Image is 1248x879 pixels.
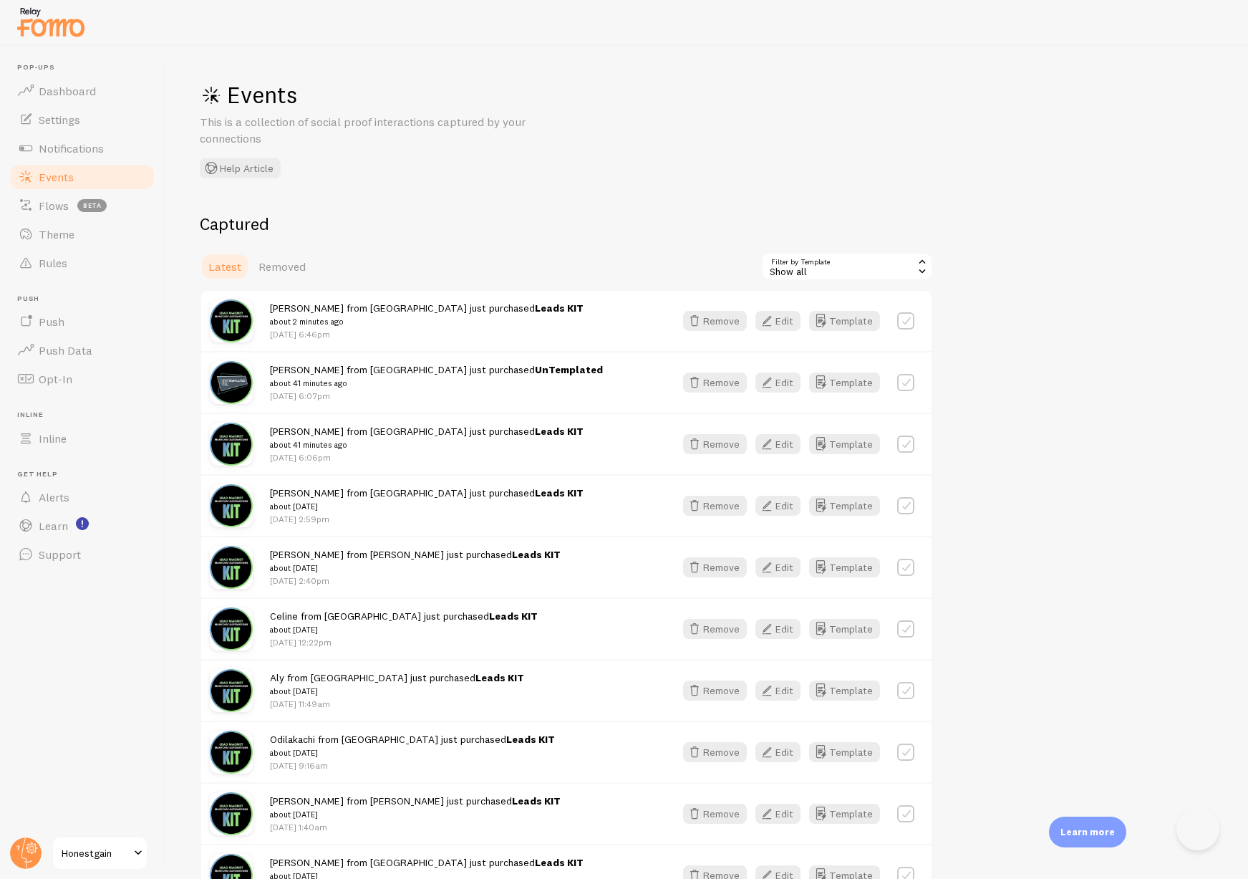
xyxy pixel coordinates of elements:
[535,363,603,376] a: UnTemplated
[683,496,747,516] button: Remove
[755,373,809,393] a: Edit
[755,496,800,516] button: Edit
[270,363,603,390] span: [PERSON_NAME] from [GEOGRAPHIC_DATA] just purchased
[755,557,800,577] button: Edit
[39,141,104,155] span: Notifications
[535,302,584,314] a: Leads KIT
[761,252,933,281] div: Show all
[270,438,584,451] small: about 41 minutes ago
[9,105,156,134] a: Settings
[270,575,561,587] p: [DATE] 2:40pm
[17,470,156,479] span: Get Help
[683,311,747,331] button: Remove
[39,256,67,270] span: Rules
[200,158,281,178] button: Help Article
[512,794,561,807] a: Leads KIT
[755,804,809,824] a: Edit
[9,540,156,569] a: Support
[39,170,74,184] span: Events
[9,365,156,393] a: Opt-In
[809,557,880,577] a: Template
[506,733,555,746] a: Leads KIT
[39,227,74,241] span: Theme
[270,451,584,463] p: [DATE] 6:06pm
[270,636,538,648] p: [DATE] 12:22pm
[210,669,253,712] img: 9mZHSrDrQmyWCXHbPp9u
[17,294,156,304] span: Push
[270,425,584,451] span: [PERSON_NAME] from [GEOGRAPHIC_DATA] just purchased
[809,311,880,331] a: Template
[39,431,67,446] span: Inline
[809,373,880,393] a: Template
[535,856,584,869] a: Leads KIT
[683,619,747,639] button: Remove
[683,557,747,577] button: Remove
[755,742,800,762] button: Edit
[270,759,555,772] p: [DATE] 9:16am
[210,792,253,835] img: 9mZHSrDrQmyWCXHbPp9u
[9,336,156,365] a: Push Data
[9,220,156,249] a: Theme
[512,548,561,561] a: Leads KIT
[9,249,156,277] a: Rules
[270,390,603,402] p: [DATE] 6:07pm
[809,681,880,701] button: Template
[535,425,584,438] a: Leads KIT
[809,619,880,639] a: Template
[270,623,538,636] small: about [DATE]
[270,302,584,328] span: [PERSON_NAME] from [GEOGRAPHIC_DATA] just purchased
[17,410,156,420] span: Inline
[755,496,809,516] a: Edit
[270,685,524,698] small: about [DATE]
[475,671,524,684] a: Leads KIT
[755,373,800,393] button: Edit
[39,112,80,127] span: Settings
[809,434,880,454] a: Template
[39,84,96,98] span: Dashboard
[683,681,747,701] button: Remove
[210,546,253,589] img: 9mZHSrDrQmyWCXHbPp9u
[270,746,555,759] small: about [DATE]
[9,163,156,191] a: Events
[210,423,253,466] img: 9mZHSrDrQmyWCXHbPp9u
[489,610,538,623] a: Leads KIT
[210,361,253,404] img: MOyHSvZ6RTW1x2v0y95t
[755,742,809,762] a: Edit
[62,845,130,862] span: Honestgain
[258,259,306,274] span: Removed
[270,513,584,525] p: [DATE] 2:59pm
[210,299,253,342] img: 9mZHSrDrQmyWCXHbPp9u
[755,681,800,701] button: Edit
[250,252,314,281] a: Removed
[683,804,747,824] button: Remove
[809,804,880,824] a: Template
[683,742,747,762] button: Remove
[9,307,156,336] a: Push
[9,424,156,453] a: Inline
[809,742,880,762] button: Template
[200,80,629,110] h1: Events
[9,191,156,220] a: Flows beta
[809,496,880,516] button: Template
[15,4,87,40] img: fomo-relay-logo-orange.svg
[9,134,156,163] a: Notifications
[270,562,561,575] small: about [DATE]
[270,548,561,575] span: [PERSON_NAME] from [PERSON_NAME] just purchased
[1049,817,1126,847] div: Learn more
[755,804,800,824] button: Edit
[270,315,584,328] small: about 2 minutes ago
[200,213,933,235] h2: Captured
[39,314,64,329] span: Push
[270,698,524,710] p: [DATE] 11:49am
[210,607,253,650] img: 9mZHSrDrQmyWCXHbPp9u
[270,733,555,759] span: Odilakachi from [GEOGRAPHIC_DATA] just purchased
[270,794,561,821] span: [PERSON_NAME] from [PERSON_NAME] just purchased
[210,731,253,774] img: 9mZHSrDrQmyWCXHbPp9u
[270,377,603,390] small: about 41 minutes ago
[200,252,250,281] a: Latest
[270,671,524,698] span: Aly from [GEOGRAPHIC_DATA] just purchased
[270,486,584,513] span: [PERSON_NAME] from [GEOGRAPHIC_DATA] just purchased
[52,836,148,870] a: Honestgain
